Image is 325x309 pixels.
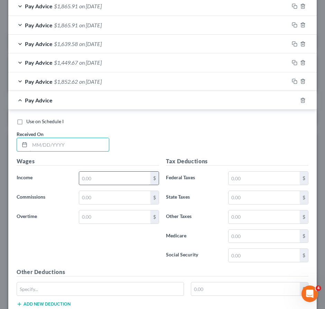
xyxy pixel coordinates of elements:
[229,172,300,185] input: 0.00
[79,172,150,185] input: 0.00
[229,230,300,243] input: 0.00
[166,157,308,166] h5: Tax Deductions
[13,210,75,224] label: Overtime
[26,118,64,124] span: Use on Schedule I
[54,3,78,9] span: $1,865.91
[301,285,318,302] iframe: Intercom live chat
[17,282,184,296] input: Specify...
[300,210,308,224] div: $
[54,40,78,47] span: $1,639.58
[229,191,300,204] input: 0.00
[79,59,102,66] span: on [DATE]
[300,191,308,204] div: $
[79,22,102,28] span: on [DATE]
[191,282,300,296] input: 0.00
[30,138,109,151] input: MM/DD/YYYY
[25,97,53,103] span: Pay Advice
[300,230,308,243] div: $
[54,22,78,28] span: $1,865.91
[17,301,71,307] button: Add new deduction
[25,22,53,28] span: Pay Advice
[17,174,32,180] span: Income
[150,172,159,185] div: $
[79,3,102,9] span: on [DATE]
[150,210,159,224] div: $
[79,210,150,224] input: 0.00
[162,171,225,185] label: Federal Taxes
[17,131,44,137] span: Received On
[316,285,321,291] span: 4
[17,157,159,166] h5: Wages
[25,3,53,9] span: Pay Advice
[79,40,102,47] span: on [DATE]
[300,282,308,296] div: $
[300,249,308,262] div: $
[54,59,78,66] span: $1,449.67
[300,172,308,185] div: $
[79,78,102,85] span: on [DATE]
[54,78,78,85] span: $1,852.62
[25,78,53,85] span: Pay Advice
[162,191,225,205] label: State Taxes
[25,59,53,66] span: Pay Advice
[162,210,225,224] label: Other Taxes
[162,229,225,243] label: Medicare
[229,210,300,224] input: 0.00
[17,268,308,276] h5: Other Deductions
[13,191,75,205] label: Commissions
[25,40,53,47] span: Pay Advice
[229,249,300,262] input: 0.00
[162,248,225,262] label: Social Security
[79,191,150,204] input: 0.00
[150,191,159,204] div: $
